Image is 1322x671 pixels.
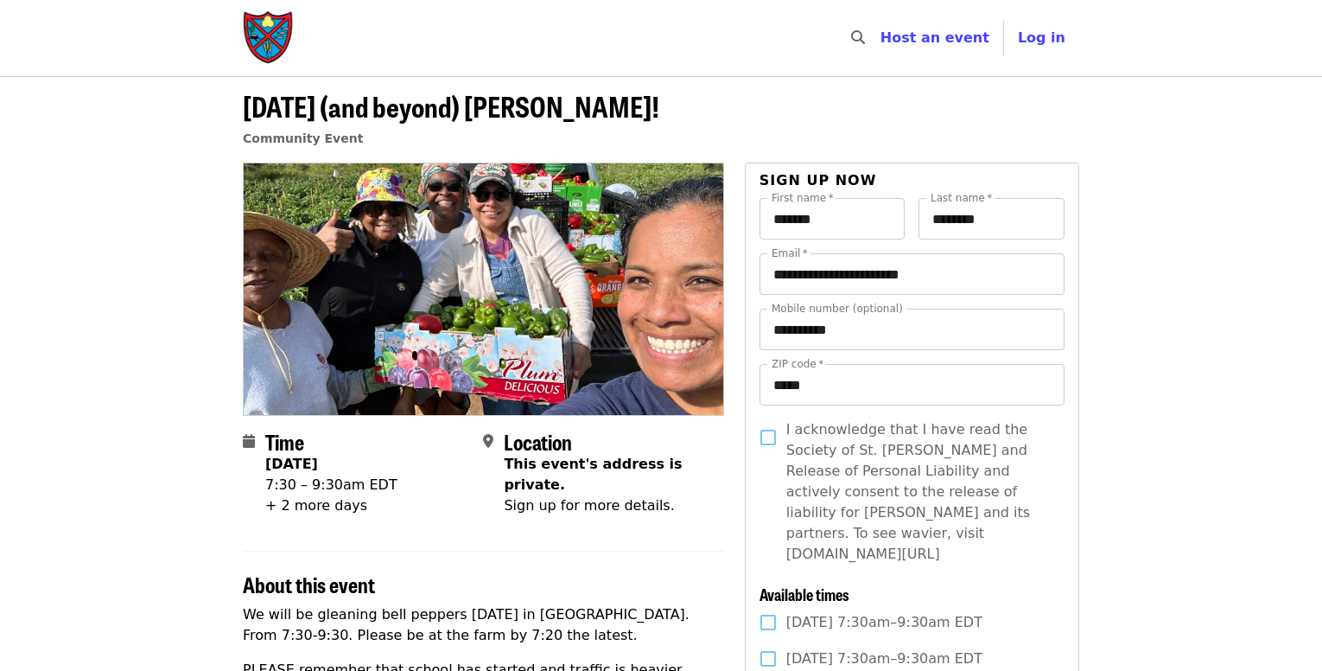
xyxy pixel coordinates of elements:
img: Society of St. Andrew - Home [243,10,295,66]
i: calendar icon [243,433,255,450]
i: map-marker-alt icon [483,433,493,450]
span: [DATE] 7:30am–9:30am EDT [786,649,982,669]
span: I acknowledge that I have read the Society of St. [PERSON_NAME] and Release of Personal Liability... [786,419,1051,565]
div: 7:30 – 9:30am EDT [265,475,397,495]
span: [DATE] (and beyond) [PERSON_NAME]! [243,86,659,126]
input: ZIP code [760,364,1065,406]
input: Email [760,253,1065,295]
input: Search [875,17,889,59]
p: We will be gleaning bell peppers [DATE] in [GEOGRAPHIC_DATA]. From 7:30-9:30. Please be at the fa... [243,604,724,646]
span: Time [265,426,304,457]
span: Sign up now [760,172,877,189]
span: Available times [760,583,849,605]
input: Mobile number (optional) [760,309,1065,350]
strong: [DATE] [265,456,318,472]
input: Last name [918,198,1065,240]
span: Log in [1018,29,1065,46]
label: Mobile number (optional) [772,304,903,314]
span: Sign up for more details. [504,497,674,514]
button: Log in [1004,21,1079,55]
span: Location [504,426,572,457]
label: Last name [931,193,992,203]
label: Email [772,248,808,259]
a: Host an event [880,29,989,46]
img: Labor Day (and beyond) Peppers! organized by Society of St. Andrew [244,163,723,414]
i: search icon [851,29,865,46]
div: + 2 more days [265,495,397,516]
span: This event's address is private. [504,456,682,493]
span: About this event [243,569,375,599]
a: Community Event [243,131,363,145]
span: [DATE] 7:30am–9:30am EDT [786,612,982,633]
label: First name [772,193,834,203]
label: ZIP code [772,359,823,369]
input: First name [760,198,906,240]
